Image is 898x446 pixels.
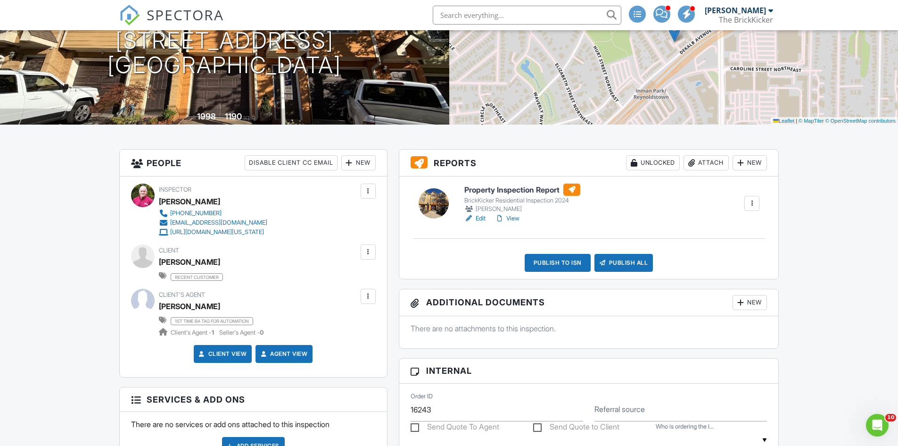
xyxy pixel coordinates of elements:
a: Edit [464,214,486,223]
a: Leaflet [773,118,794,124]
span: SPECTORA [147,5,224,25]
a: [EMAIL_ADDRESS][DOMAIN_NAME] [159,218,267,227]
h3: Internal [399,359,779,383]
img: Marker [668,23,680,42]
a: [URL][DOMAIN_NAME][US_STATE] [159,227,267,237]
span: Seller's Agent - [219,329,264,336]
a: © OpenStreetMap contributors [825,118,896,124]
div: Publish All [594,254,653,272]
a: © MapTiler [799,118,824,124]
div: [PERSON_NAME] [159,299,220,313]
span: recent customer [171,273,223,281]
h3: Additional Documents [399,289,779,316]
a: Property Inspection Report BrickKicker Residential Inspection 2024 [PERSON_NAME] [464,184,580,214]
div: [PERSON_NAME] [159,194,220,209]
strong: 1 [212,329,214,336]
div: The BrickKicker [719,15,773,25]
div: Disable Client CC Email [245,155,338,170]
a: SPECTORA [119,13,224,33]
label: Who is ordering the Inspection? [656,422,714,431]
div: Attach [684,155,729,170]
div: [PERSON_NAME] [464,204,580,214]
div: [URL][DOMAIN_NAME][US_STATE] [170,228,264,236]
p: There are no attachments to this inspection. [411,323,767,334]
div: [PHONE_NUMBER] [170,210,222,217]
span: Built [185,114,196,121]
a: View [495,214,519,223]
label: Order ID [411,392,433,401]
div: New [733,155,767,170]
div: Publish to ISN [525,254,591,272]
span: sq. ft. [243,114,256,121]
label: Referral source [594,404,645,414]
input: Search everything... [433,6,621,25]
div: [PERSON_NAME] [705,6,766,15]
span: Client [159,247,179,254]
span: 1st time ba tag for automation [171,317,253,325]
h3: People [120,150,387,177]
div: [EMAIL_ADDRESS][DOMAIN_NAME] [170,219,267,227]
h6: Property Inspection Report [464,184,580,196]
div: 1190 [225,111,242,121]
strong: 0 [260,329,264,336]
img: The Best Home Inspection Software - Spectora [119,5,140,25]
h3: Services & Add ons [120,387,387,412]
div: New [733,295,767,310]
iframe: Intercom live chat [866,414,889,437]
label: Send Quote to Client [533,422,619,434]
label: Send Quote To Agent [411,422,499,434]
h1: [STREET_ADDRESS] [GEOGRAPHIC_DATA] [107,28,341,78]
span: Inspector [159,186,191,193]
a: Agent View [259,349,307,359]
span: Client's Agent - [171,329,215,336]
div: Unlocked [626,155,680,170]
span: | [796,118,797,124]
span: 10 [885,414,896,421]
div: [PERSON_NAME] [159,255,220,269]
h3: Reports [399,150,779,177]
span: Client's Agent [159,291,205,298]
a: [PHONE_NUMBER] [159,209,267,218]
div: 1998 [197,111,216,121]
div: New [341,155,376,170]
a: Client View [197,349,247,359]
div: BrickKicker Residential Inspection 2024 [464,197,580,204]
